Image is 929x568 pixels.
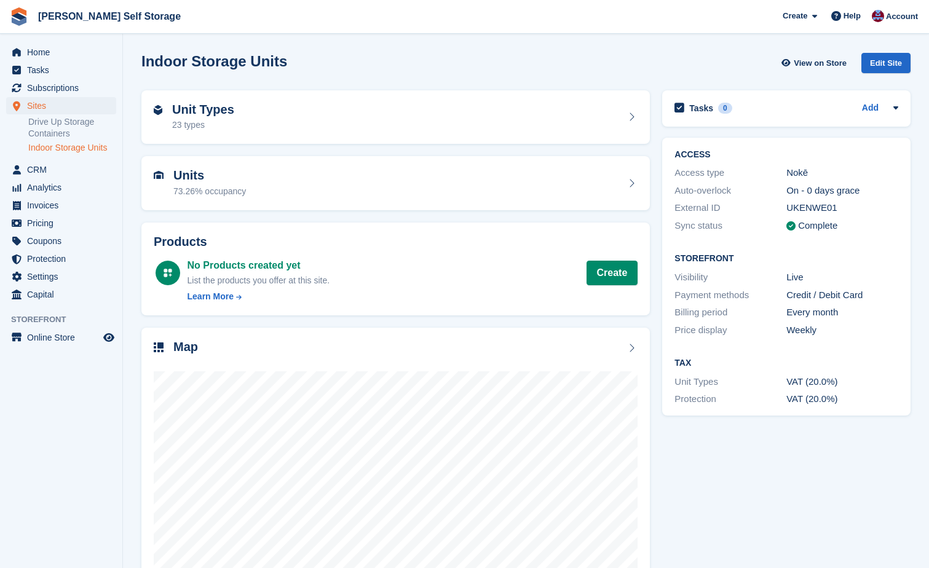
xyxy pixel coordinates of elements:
div: 0 [718,103,732,114]
div: Auto-overlock [674,184,786,198]
span: Sites [27,97,101,114]
a: Add [862,101,879,116]
div: Price display [674,323,786,337]
span: Storefront [11,314,122,326]
span: Analytics [27,179,101,196]
a: menu [6,329,116,346]
a: menu [6,232,116,250]
div: Complete [798,219,837,233]
div: Protection [674,392,786,406]
span: Capital [27,286,101,303]
span: Settings [27,268,101,285]
a: Learn More [188,290,330,303]
a: menu [6,79,116,97]
span: Tasks [27,61,101,79]
span: Help [844,10,861,22]
a: Indoor Storage Units [28,142,116,154]
span: List the products you offer at this site. [188,275,330,285]
div: Every month [786,306,898,320]
a: menu [6,286,116,303]
a: Preview store [101,330,116,345]
a: menu [6,44,116,61]
a: menu [6,161,116,178]
a: Create [587,261,638,285]
h2: Storefront [674,254,898,264]
div: Billing period [674,306,786,320]
div: 23 types [172,119,234,132]
span: Account [886,10,918,23]
a: menu [6,61,116,79]
a: View on Store [780,53,852,73]
div: Access type [674,166,786,180]
div: VAT (20.0%) [786,375,898,389]
a: Edit Site [861,53,911,78]
h2: Products [154,235,638,249]
span: Subscriptions [27,79,101,97]
img: stora-icon-8386f47178a22dfd0bd8f6a31ec36ba5ce8667c1dd55bd0f319d3a0aa187defe.svg [10,7,28,26]
span: Coupons [27,232,101,250]
span: Protection [27,250,101,267]
h2: ACCESS [674,150,898,160]
div: Unit Types [674,375,786,389]
a: menu [6,97,116,114]
div: External ID [674,201,786,215]
div: UKENWE01 [786,201,898,215]
div: Sync status [674,219,786,233]
div: Weekly [786,323,898,337]
h2: Units [173,168,246,183]
a: menu [6,268,116,285]
span: CRM [27,161,101,178]
a: menu [6,197,116,214]
img: custom-product-icn-white-7c27a13f52cf5f2f504a55ee73a895a1f82ff5669d69490e13668eaf7ade3bb5.svg [163,268,173,278]
div: VAT (20.0%) [786,392,898,406]
span: Pricing [27,215,101,232]
a: menu [6,250,116,267]
div: Live [786,270,898,285]
img: unit-icn-7be61d7bf1b0ce9d3e12c5938cc71ed9869f7b940bace4675aadf7bd6d80202e.svg [154,171,164,179]
h2: Map [173,340,198,354]
div: No Products created yet [188,258,330,273]
div: Edit Site [861,53,911,73]
h2: Tasks [689,103,713,114]
img: Tracy Bailey [872,10,884,22]
h2: Unit Types [172,103,234,117]
a: menu [6,179,116,196]
a: Units 73.26% occupancy [141,156,650,210]
div: 73.26% occupancy [173,185,246,198]
h2: Indoor Storage Units [141,53,287,69]
img: map-icn-33ee37083ee616e46c38cad1a60f524a97daa1e2b2c8c0bc3eb3415660979fc1.svg [154,342,164,352]
h2: Tax [674,358,898,368]
span: Online Store [27,329,101,346]
img: unit-type-icn-2b2737a686de81e16bb02015468b77c625bbabd49415b5ef34ead5e3b44a266d.svg [154,105,162,115]
div: Visibility [674,270,786,285]
div: On - 0 days grace [786,184,898,198]
a: [PERSON_NAME] Self Storage [33,6,186,26]
span: View on Store [794,57,847,69]
div: Credit / Debit Card [786,288,898,302]
div: Payment methods [674,288,786,302]
a: Unit Types 23 types [141,90,650,144]
span: Invoices [27,197,101,214]
span: Home [27,44,101,61]
a: menu [6,215,116,232]
div: Nokē [786,166,898,180]
a: Drive Up Storage Containers [28,116,116,140]
span: Create [783,10,807,22]
div: Learn More [188,290,234,303]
